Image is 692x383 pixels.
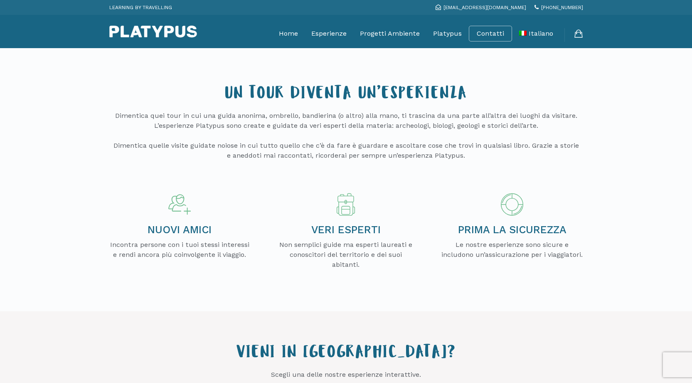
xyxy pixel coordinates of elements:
span: [EMAIL_ADDRESS][DOMAIN_NAME] [443,5,526,10]
p: Incontra persone con i tuoi stessi interessi e rendi ancora più coinvolgente il viaggio. [109,240,251,260]
a: Contatti [477,29,504,38]
span: VIENI IN [GEOGRAPHIC_DATA]? [236,345,456,363]
p: Non semplici guide ma esperti laureati e conoscitori del territorio e dei suoi abitanti. [275,240,416,270]
a: Home [279,23,298,44]
span: [PHONE_NUMBER] [541,5,583,10]
a: Platypus [433,23,462,44]
a: [EMAIL_ADDRESS][DOMAIN_NAME] [436,5,526,10]
span: PRIMA LA SICUREZZA [458,224,566,236]
img: Platypus [109,25,197,38]
span: UN TOUR DIVENTA UN’ESPERIENZA [225,86,467,104]
p: Scegli una delle nostre esperienze interattive. [228,370,465,380]
p: Dimentica quei tour in cui una guida anonima, ombrello, bandierina (o altro) alla mano, ti trasci... [111,111,581,161]
a: Progetti Ambiente [360,23,420,44]
span: VERI ESPERTI [311,224,381,236]
p: Le nostre esperienze sono sicure e includono un’assicurazione per i viaggiatori. [441,240,583,260]
span: Italiano [529,29,553,37]
a: [PHONE_NUMBER] [534,5,583,10]
a: Italiano [519,23,553,44]
p: LEARNING BY TRAVELLING [109,2,172,13]
a: Esperienze [311,23,347,44]
span: NUOVI AMICI [148,224,212,236]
